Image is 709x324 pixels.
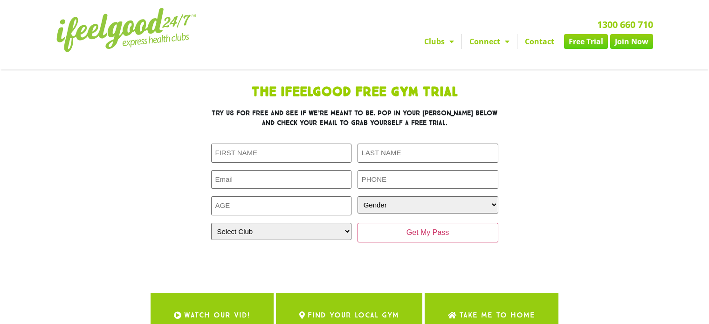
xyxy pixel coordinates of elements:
input: LAST NAME [358,144,498,163]
input: AGE [211,196,352,215]
a: Free Trial [564,34,608,49]
input: FIRST NAME [211,144,352,163]
nav: Menu [268,34,653,49]
a: Clubs [417,34,461,49]
a: Connect [462,34,517,49]
input: Get My Pass [358,223,498,242]
a: 1300 660 710 [597,18,653,31]
a: Join Now [610,34,653,49]
h1: The IfeelGood Free Gym Trial [150,86,560,99]
a: Contact [517,34,562,49]
input: Email [211,170,352,189]
h3: Try us for free and see if we’re meant to be. Pop in your [PERSON_NAME] below and check your emai... [211,108,498,128]
input: PHONE [358,170,498,189]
